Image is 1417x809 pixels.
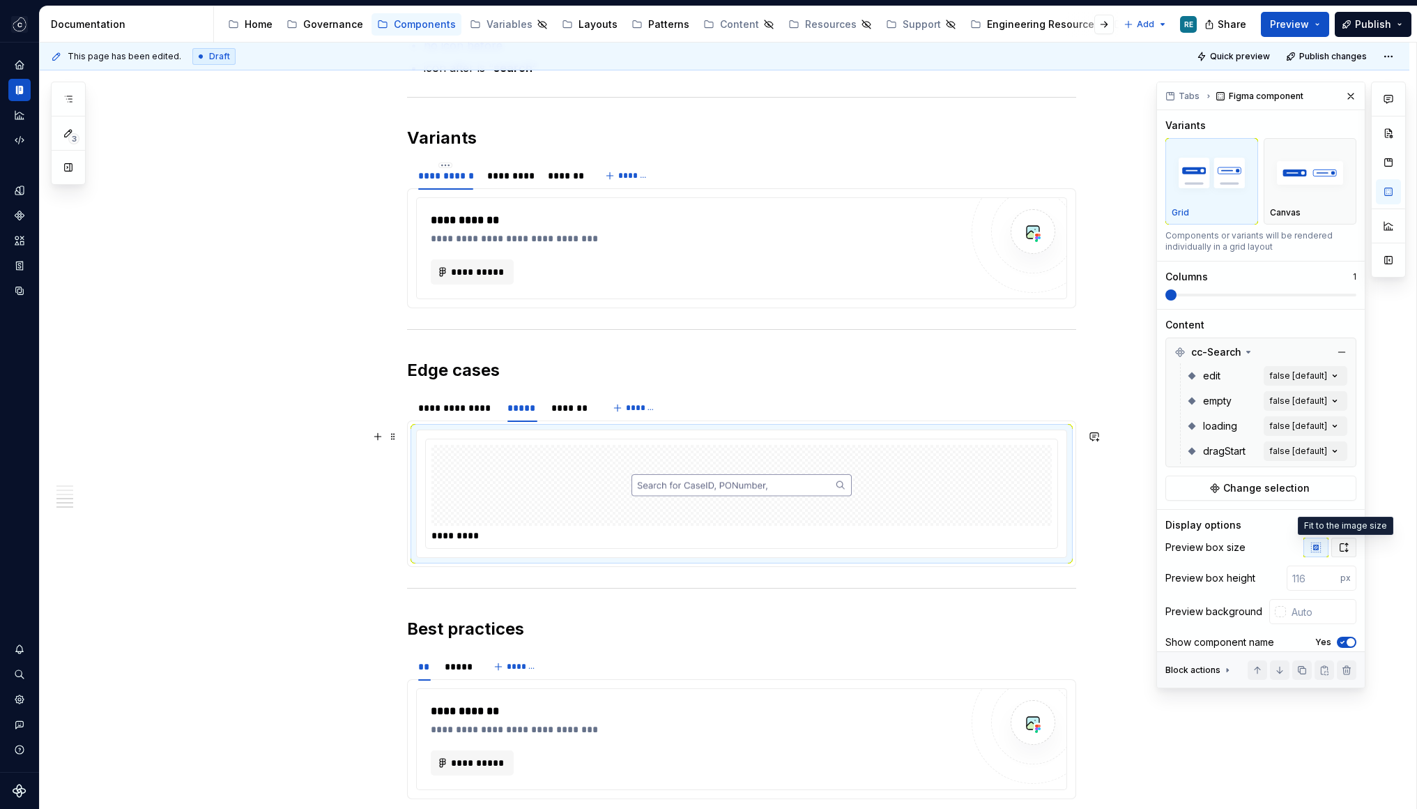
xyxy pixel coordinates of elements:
[8,688,31,711] a: Settings
[8,255,31,277] a: Storybook stories
[1137,19,1154,30] span: Add
[8,54,31,76] a: Home
[8,663,31,686] button: Search ⌘K
[416,688,1067,790] section-item: Do
[8,79,31,101] a: Documentation
[464,13,553,36] a: Variables
[1193,47,1276,66] button: Quick preview
[880,13,962,36] a: Support
[987,17,1100,31] div: Engineering Resources
[11,16,28,33] img: f5634f2a-3c0d-4c0b-9dc3-3862a3e014c7.png
[8,280,31,302] a: Data sources
[407,127,1076,149] h2: Variants
[68,133,79,144] span: 3
[1261,12,1329,37] button: Preview
[303,17,363,31] div: Governance
[51,17,208,31] div: Documentation
[626,13,695,36] a: Patterns
[8,129,31,151] a: Code automation
[1299,51,1367,62] span: Publish changes
[416,197,1067,299] section-item: Placeholder
[394,17,456,31] div: Components
[1197,12,1255,37] button: Share
[903,17,941,31] div: Support
[1184,19,1193,30] div: RE
[245,17,273,31] div: Home
[1282,47,1373,66] button: Publish changes
[13,784,26,798] svg: Supernova Logo
[805,17,857,31] div: Resources
[720,17,759,31] div: Content
[698,13,780,36] a: Content
[579,17,618,31] div: Layouts
[556,13,623,36] a: Layouts
[487,17,533,31] div: Variables
[222,10,1117,38] div: Page tree
[783,13,878,36] a: Resources
[8,204,31,227] a: Components
[407,618,1076,640] h2: Best practices
[8,713,31,736] button: Contact support
[281,13,369,36] a: Governance
[68,51,181,62] span: This page has been edited.
[1355,17,1391,31] span: Publish
[1335,12,1411,37] button: Publish
[416,430,1067,558] section-item: Empty
[1210,51,1270,62] span: Quick preview
[8,638,31,660] button: Notifications
[965,13,1105,36] a: Engineering Resources
[8,229,31,252] a: Assets
[222,13,278,36] a: Home
[1298,517,1393,535] div: Fit to the image size
[372,13,461,36] a: Components
[209,51,230,62] span: Draft
[1119,15,1172,34] button: Add
[648,17,689,31] div: Patterns
[1270,17,1309,31] span: Preview
[8,104,31,126] a: Analytics
[1218,17,1246,31] span: Share
[8,179,31,202] a: Design tokens
[407,359,1076,381] h2: Edge cases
